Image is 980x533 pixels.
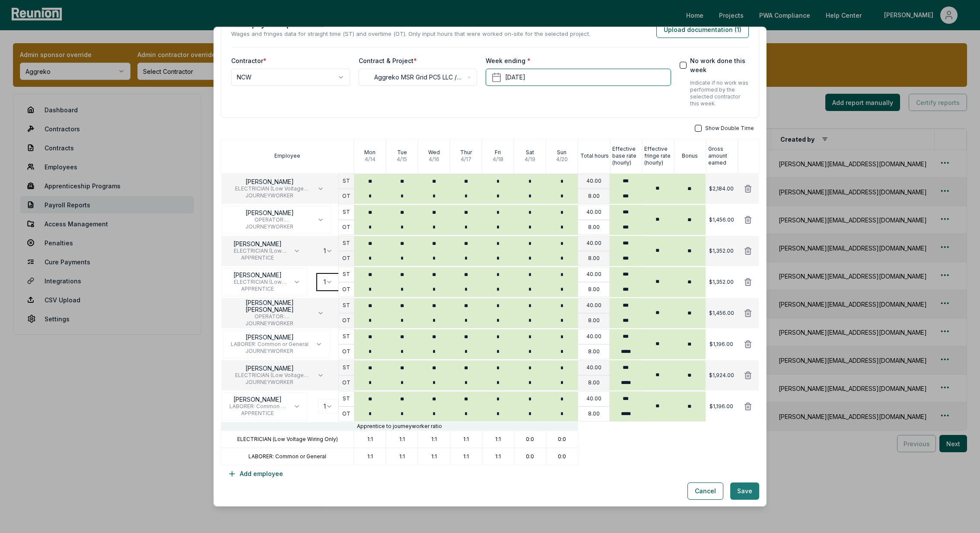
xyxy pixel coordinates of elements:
[709,279,734,286] p: $1,352.00
[690,79,749,107] p: Indicate if no work was performed by the selected contractor this week.
[588,379,600,386] p: 8.00
[231,30,590,38] p: Wages and fringes data for straight time (ST) and overtime (OT). Only input hours that were worke...
[367,453,373,460] p: 1:1
[709,310,734,317] p: $1,456.00
[431,436,437,443] p: 1:1
[229,379,310,386] span: JOURNEYWORKER
[580,152,609,159] p: Total hours
[343,240,350,247] p: ST
[229,241,286,247] p: [PERSON_NAME]
[342,379,350,386] p: OT
[463,453,469,460] p: 1:1
[710,403,733,410] p: $1,196.00
[557,149,566,156] p: Sun
[495,453,501,460] p: 1:1
[586,178,601,184] p: 40.00
[644,146,674,166] p: Effective fringe rate (hourly)
[690,56,749,74] label: No work done this week
[397,156,407,163] p: 4 / 15
[248,453,326,460] p: LABORER: Common or General
[229,299,310,313] p: [PERSON_NAME] [PERSON_NAME]
[705,125,754,132] span: Show Double Time
[586,395,601,402] p: 40.00
[343,271,350,278] p: ST
[588,224,600,231] p: 8.00
[493,156,503,163] p: 4 / 18
[229,286,286,292] span: APPRENTICE
[588,348,600,355] p: 8.00
[588,193,600,200] p: 8.00
[588,255,600,262] p: 8.00
[365,156,375,163] p: 4 / 14
[709,216,734,223] p: $1,456.00
[495,149,501,156] p: Fri
[709,372,734,379] p: $1,924.00
[342,317,350,324] p: OT
[486,69,671,86] button: [DATE]
[709,185,734,192] p: $2,184.00
[708,146,738,166] p: Gross amount earned
[229,403,286,410] span: LABORER: Common or General
[231,334,309,341] p: [PERSON_NAME]
[367,436,373,443] p: 1:1
[342,348,350,355] p: OT
[526,453,534,460] p: 0:0
[229,223,310,230] span: JOURNEYWORKER
[231,56,267,65] label: Contractor
[586,333,601,340] p: 40.00
[229,320,310,327] span: JOURNEYWORKER
[558,436,566,443] p: 0:0
[343,178,350,184] p: ST
[231,341,309,348] span: LABORER: Common or General
[461,156,471,163] p: 4 / 17
[229,365,310,372] p: [PERSON_NAME]
[229,396,286,403] p: [PERSON_NAME]
[229,185,310,192] span: ELECTRICIAN (Low Voltage Wiring Only)
[342,224,350,231] p: OT
[343,209,350,216] p: ST
[229,272,286,279] p: [PERSON_NAME]
[399,436,405,443] p: 1:1
[687,482,723,500] button: Cancel
[730,482,759,500] button: Save
[558,453,566,460] p: 0:0
[229,209,310,216] p: [PERSON_NAME]
[357,423,442,430] p: Apprentice to journeyworker ratio
[397,149,407,156] p: Tue
[586,302,601,309] p: 40.00
[429,156,439,163] p: 4 / 16
[586,364,601,371] p: 40.00
[428,149,440,156] p: Wed
[460,149,472,156] p: Thur
[229,372,310,379] span: ELECTRICIAN (Low Voltage Wiring Only)
[342,410,350,417] p: OT
[525,156,535,163] p: 4 / 19
[556,156,568,163] p: 4 / 20
[463,436,469,443] p: 1:1
[229,410,286,417] span: APPRENTICE
[343,333,350,340] p: ST
[364,149,375,156] p: Mon
[656,21,749,38] button: Upload documentation (1)
[495,436,501,443] p: 1:1
[342,193,350,200] p: OT
[526,436,534,443] p: 0:0
[359,56,417,65] label: Contract & Project
[229,279,286,286] span: ELECTRICIAN (Low Voltage Wiring Only)
[588,317,600,324] p: 8.00
[586,240,601,247] p: 40.00
[586,209,601,216] p: 40.00
[399,453,405,460] p: 1:1
[221,465,290,482] button: Add employee
[588,410,600,417] p: 8.00
[343,395,350,402] p: ST
[586,271,601,278] p: 40.00
[229,192,310,199] span: JOURNEYWORKER
[229,178,310,185] p: [PERSON_NAME]
[229,247,286,254] span: ELECTRICIAN (Low Voltage Wiring Only)
[710,341,733,348] p: $1,196.00
[709,247,734,254] p: $1,352.00
[229,313,310,320] span: OPERATOR: Backhoe/Excavator/Trackhoe
[229,254,286,261] span: APPRENTICE
[612,146,642,166] p: Effective base rate (hourly)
